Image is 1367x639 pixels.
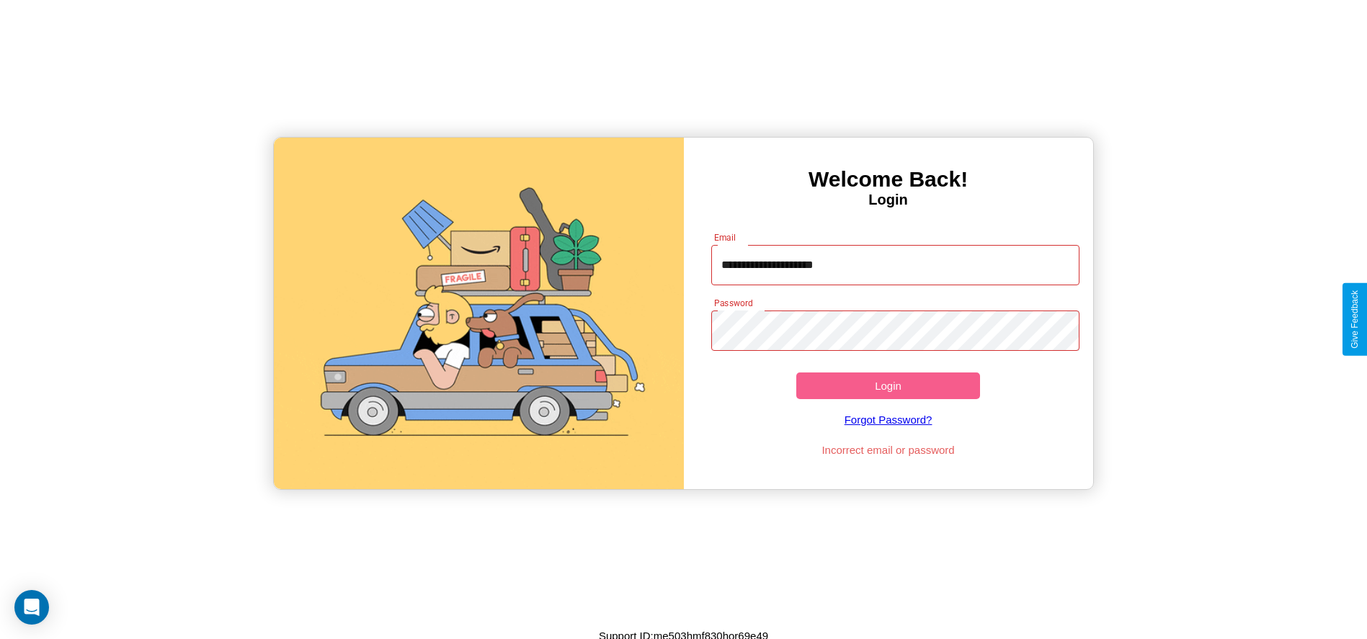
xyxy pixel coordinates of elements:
img: gif [274,138,683,489]
label: Password [714,297,752,309]
label: Email [714,231,736,243]
a: Forgot Password? [704,399,1072,440]
p: Incorrect email or password [704,440,1072,460]
h4: Login [684,192,1093,208]
div: Give Feedback [1350,290,1360,349]
h3: Welcome Back! [684,167,1093,192]
button: Login [796,372,981,399]
div: Open Intercom Messenger [14,590,49,625]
